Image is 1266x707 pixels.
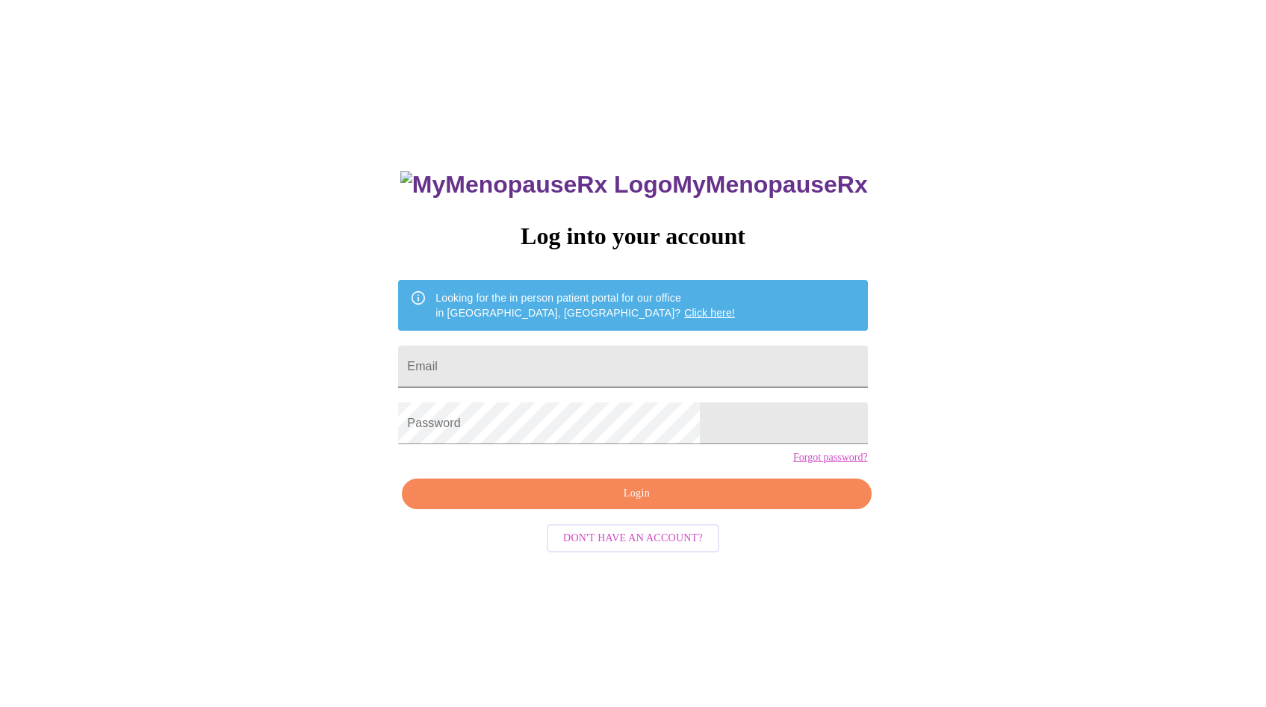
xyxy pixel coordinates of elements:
button: Don't have an account? [547,524,719,553]
a: Click here! [684,307,735,319]
h3: Log into your account [398,222,867,250]
img: MyMenopauseRx Logo [400,171,672,199]
div: Looking for the in person patient portal for our office in [GEOGRAPHIC_DATA], [GEOGRAPHIC_DATA]? [435,284,735,326]
span: Don't have an account? [563,529,703,548]
a: Forgot password? [793,452,868,464]
span: Login [419,485,854,503]
button: Login [402,479,871,509]
a: Don't have an account? [543,531,723,544]
h3: MyMenopauseRx [400,171,868,199]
